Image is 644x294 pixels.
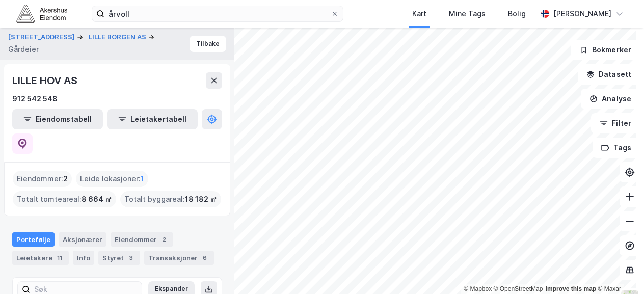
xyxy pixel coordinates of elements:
[55,253,65,263] div: 11
[98,251,140,265] div: Styret
[593,245,644,294] iframe: Chat Widget
[159,234,169,245] div: 2
[464,285,492,292] a: Mapbox
[553,8,611,20] div: [PERSON_NAME]
[12,251,69,265] div: Leietakere
[120,191,221,207] div: Totalt byggareal :
[111,232,173,247] div: Eiendommer
[578,64,640,85] button: Datasett
[63,173,68,185] span: 2
[200,253,210,263] div: 6
[591,113,640,133] button: Filter
[593,245,644,294] div: Kontrollprogram for chat
[494,285,543,292] a: OpenStreetMap
[89,32,148,42] button: LILLE BORGEN AS
[546,285,596,292] a: Improve this map
[8,43,39,56] div: Gårdeier
[412,8,426,20] div: Kart
[571,40,640,60] button: Bokmerker
[581,89,640,109] button: Analyse
[449,8,486,20] div: Mine Tags
[12,109,103,129] button: Eiendomstabell
[76,171,148,187] div: Leide lokasjoner :
[185,193,217,205] span: 18 182 ㎡
[593,138,640,158] button: Tags
[8,32,77,42] button: [STREET_ADDRESS]
[12,93,58,105] div: 912 542 548
[73,251,94,265] div: Info
[144,251,214,265] div: Transaksjoner
[82,193,112,205] span: 8 664 ㎡
[126,253,136,263] div: 3
[107,109,198,129] button: Leietakertabell
[13,191,116,207] div: Totalt tomteareal :
[104,6,331,21] input: Søk på adresse, matrikkel, gårdeiere, leietakere eller personer
[12,72,79,89] div: LILLE HOV AS
[13,171,72,187] div: Eiendommer :
[141,173,144,185] span: 1
[12,232,55,247] div: Portefølje
[508,8,526,20] div: Bolig
[16,5,67,22] img: akershus-eiendom-logo.9091f326c980b4bce74ccdd9f866810c.svg
[190,36,226,52] button: Tilbake
[59,232,106,247] div: Aksjonærer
